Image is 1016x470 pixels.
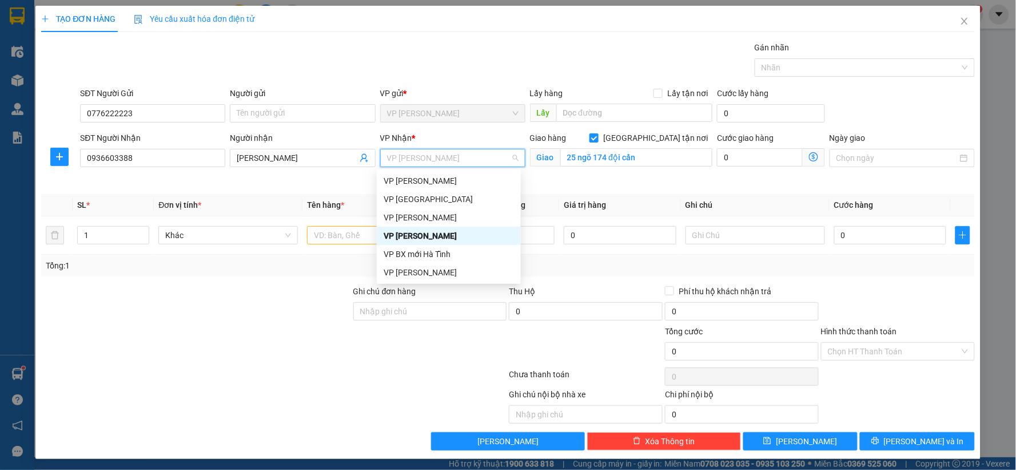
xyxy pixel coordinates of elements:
[353,287,416,296] label: Ghi chú đơn hàng
[717,104,825,123] input: Cước lấy hàng
[377,263,521,282] div: VP Hà Huy Tập
[949,6,981,38] button: Close
[663,87,712,100] span: Lấy tận nơi
[665,327,703,336] span: Tổng cước
[477,435,539,448] span: [PERSON_NAME]
[508,368,664,388] div: Chưa thanh toán
[633,437,641,446] span: delete
[377,227,521,245] div: VP Trần Quốc Hoàn
[80,87,225,100] div: SĐT Người Gửi
[556,104,713,122] input: Dọc đường
[530,104,556,122] span: Lấy
[158,200,201,210] span: Đơn vị tính
[360,153,369,163] span: user-add
[80,132,225,144] div: SĐT Người Nhận
[836,152,958,164] input: Ngày giao
[646,435,695,448] span: Xóa Thông tin
[384,211,514,224] div: VP [PERSON_NAME]
[717,133,774,143] label: Cước giao hàng
[384,248,514,260] div: VP BX mới Hà Tĩnh
[431,432,585,451] button: [PERSON_NAME]
[384,193,514,206] div: VP [GEOGRAPHIC_DATA]
[763,437,771,446] span: save
[377,208,521,227] div: VP Hương Khê
[46,259,392,272] div: Tổng: 1
[686,226,825,244] input: Ghi Chú
[51,152,68,161] span: plus
[509,388,663,405] div: Ghi chú nội bộ nhà xe
[387,105,519,122] span: VP Hà Huy Tập
[384,230,514,242] div: VP [PERSON_NAME]
[755,43,790,52] label: Gán nhãn
[955,226,970,244] button: plus
[230,87,375,100] div: Người gửi
[230,132,375,144] div: Người nhận
[599,132,712,144] span: [GEOGRAPHIC_DATA] tận nơi
[564,200,606,210] span: Giá trị hàng
[77,200,86,210] span: SL
[860,432,975,451] button: printer[PERSON_NAME] và In
[384,175,514,187] div: VP [PERSON_NAME]
[41,14,115,23] span: TẠO ĐƠN HÀNG
[380,87,525,100] div: VP gửi
[387,149,519,167] span: VP Trần Quốc Hoàn
[564,226,676,244] input: 0
[560,148,713,167] input: Giao tận nơi
[380,133,412,143] span: VP Nhận
[743,432,858,451] button: save[PERSON_NAME]
[530,133,567,143] span: Giao hàng
[384,266,514,279] div: VP [PERSON_NAME]
[717,148,803,167] input: Cước giao hàng
[307,226,447,244] input: VD: Bàn, Ghế
[871,437,879,446] span: printer
[681,194,830,216] th: Ghi chú
[50,148,69,166] button: plus
[377,245,521,263] div: VP BX mới Hà Tĩnh
[377,172,521,190] div: VP Ngọc Hồi
[821,327,897,336] label: Hình thức thanh toán
[509,287,535,296] span: Thu Hộ
[809,152,818,161] span: dollar-circle
[377,190,521,208] div: VP Đồng Lộc
[530,148,560,167] span: Giao
[134,15,143,24] img: icon
[46,226,64,244] button: delete
[530,89,563,98] span: Lấy hàng
[960,17,969,26] span: close
[307,200,344,210] span: Tên hàng
[717,89,768,98] label: Cước lấy hàng
[587,432,741,451] button: deleteXóa Thông tin
[165,227,291,244] span: Khác
[834,200,874,210] span: Cước hàng
[41,15,49,23] span: plus
[956,231,969,240] span: plus
[884,435,964,448] span: [PERSON_NAME] và In
[674,285,776,298] span: Phí thu hộ khách nhận trả
[665,388,819,405] div: Chi phí nội bộ
[776,435,837,448] span: [PERSON_NAME]
[353,302,507,321] input: Ghi chú đơn hàng
[134,14,254,23] span: Yêu cầu xuất hóa đơn điện tử
[509,405,663,424] input: Nhập ghi chú
[830,133,866,143] label: Ngày giao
